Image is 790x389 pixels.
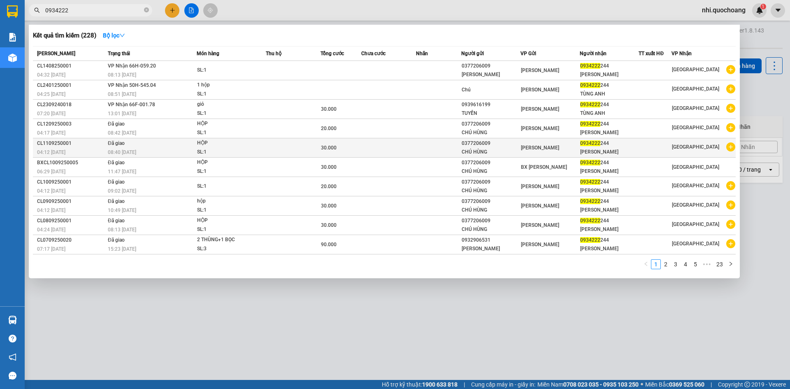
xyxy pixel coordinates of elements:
li: 3 [671,259,681,269]
span: 04:25 [DATE] [37,91,65,97]
div: HỘP [197,139,259,148]
div: CL1009250001 [37,178,105,186]
span: 30.000 [321,106,337,112]
div: SL: 1 [197,90,259,99]
div: SL: 1 [197,182,259,191]
span: [GEOGRAPHIC_DATA] [672,86,719,92]
span: 30.000 [321,203,337,209]
span: [PERSON_NAME] [521,68,559,73]
span: [GEOGRAPHIC_DATA] [672,183,719,189]
div: CL2401250001 [37,81,105,90]
span: [GEOGRAPHIC_DATA] [672,144,719,150]
span: 13:01 [DATE] [108,111,136,116]
span: Đã giao [108,198,125,204]
span: VP Nhận [671,51,692,56]
span: 0934222 [580,218,600,224]
div: [PERSON_NAME] [580,167,639,176]
span: [GEOGRAPHIC_DATA] [672,164,719,170]
span: Đã giao [108,121,125,127]
span: [PERSON_NAME] [521,106,559,112]
span: plus-circle [726,181,735,190]
span: 30.000 [321,164,337,170]
div: giỏ [197,100,259,109]
span: plus-circle [726,123,735,132]
span: 0934222 [580,102,600,107]
div: CL1209250003 [37,120,105,128]
div: BXCL1009250005 [37,158,105,167]
span: plus-circle [726,65,735,74]
span: 30.000 [321,222,337,228]
div: [PERSON_NAME] [580,148,639,156]
input: Tìm tên, số ĐT hoặc mã đơn [45,6,142,15]
span: [GEOGRAPHIC_DATA] [672,67,719,72]
span: 0934222 [580,121,600,127]
span: down [119,33,125,38]
a: 1 [651,260,660,269]
button: left [641,259,651,269]
span: question-circle [9,335,16,342]
span: 30.000 [321,145,337,151]
span: 0934222 [580,237,600,243]
span: [PERSON_NAME] [521,126,559,131]
button: Bộ lọcdown [96,29,132,42]
div: 0377206009 [462,178,520,186]
div: [PERSON_NAME] [580,225,639,234]
div: HỘP [197,119,259,128]
li: 1 [651,259,661,269]
span: [PERSON_NAME] [521,242,559,247]
span: 90.000 [321,242,337,247]
div: CL1408250001 [37,62,105,70]
span: [PERSON_NAME] [521,87,559,93]
div: TÙNG ANH [580,109,639,118]
span: [PERSON_NAME] [37,51,75,56]
div: hộp [197,197,259,206]
img: solution-icon [8,33,17,42]
span: Người nhận [580,51,606,56]
span: VP Nhận 66F-001.78 [108,102,155,107]
span: 08:42 [DATE] [108,130,136,136]
div: 244 [580,197,639,206]
span: 15:23 [DATE] [108,246,136,252]
span: Tổng cước [321,51,344,56]
div: SL: 1 [197,167,259,176]
span: 0934222 [580,82,600,88]
img: logo-vxr [7,5,18,18]
div: CHÚ HÙNG [462,186,520,195]
div: 244 [580,158,639,167]
span: [GEOGRAPHIC_DATA] [672,221,719,227]
li: 23 [713,259,726,269]
div: CL0709250020 [37,236,105,245]
div: 244 [580,81,639,90]
span: right [728,261,733,266]
span: 08:40 [DATE] [108,149,136,155]
span: 04:17 [DATE] [37,130,65,136]
div: 244 [580,100,639,109]
span: 20.000 [321,126,337,131]
div: CHÚ HÙNG [462,167,520,176]
div: SL: 1 [197,66,259,75]
button: right [726,259,736,269]
div: 244 [580,62,639,70]
span: environment [4,46,10,51]
span: plus-circle [726,220,735,229]
span: VP Gửi [520,51,536,56]
li: 5 [690,259,700,269]
div: Chú [462,86,520,94]
span: [PERSON_NAME] [521,222,559,228]
div: SL: 1 [197,128,259,137]
div: [PERSON_NAME] [580,70,639,79]
span: TT xuất HĐ [639,51,664,56]
span: search [34,7,40,13]
span: plus-circle [726,142,735,151]
div: 0377206009 [462,197,520,206]
span: notification [9,353,16,361]
div: 244 [580,236,639,245]
div: SL: 1 [197,109,259,118]
span: Chưa cước [361,51,386,56]
li: VP [PERSON_NAME] [4,35,57,44]
span: Đã giao [108,218,125,224]
span: 20.000 [321,184,337,189]
div: [PERSON_NAME] [580,186,639,195]
li: Previous Page [641,259,651,269]
span: 04:24 [DATE] [37,227,65,233]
